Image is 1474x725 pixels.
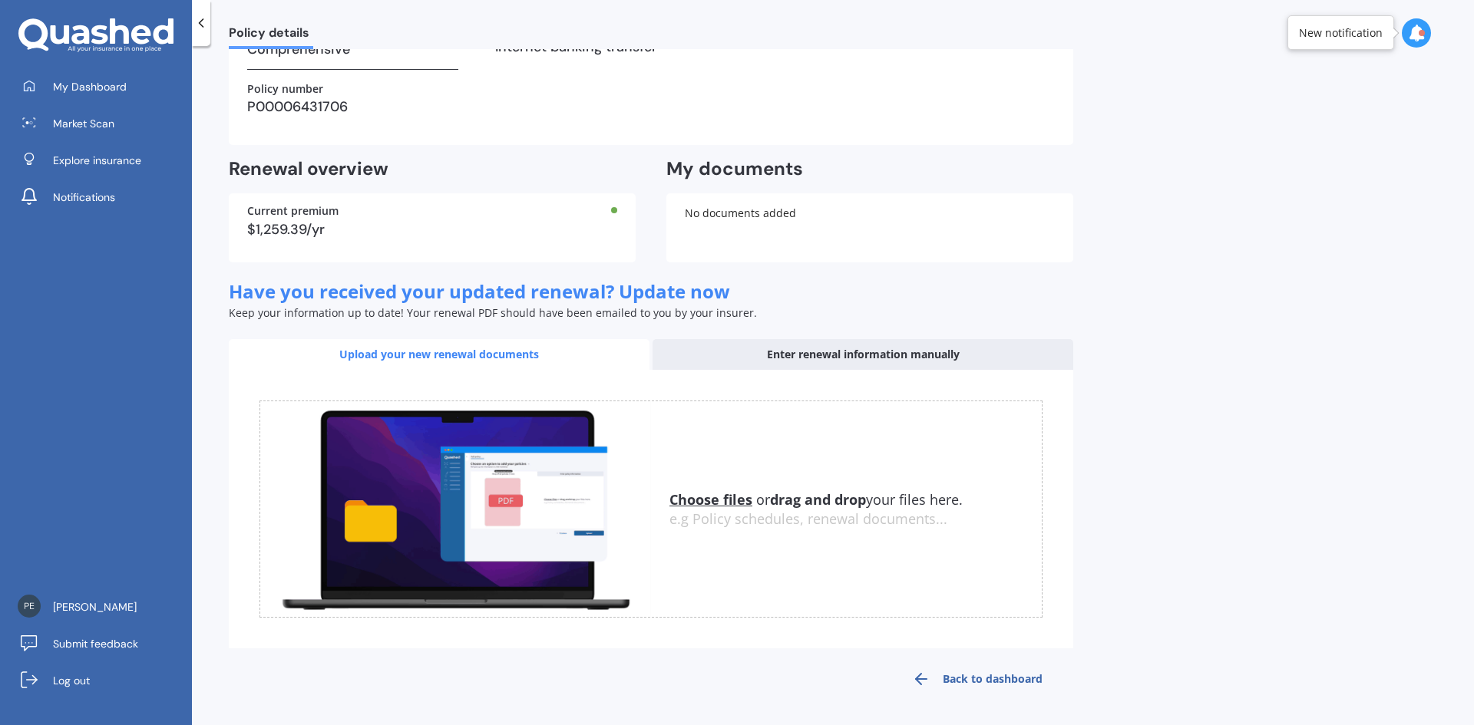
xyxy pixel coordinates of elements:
a: Submit feedback [12,628,192,659]
h3: P00006431706 [247,95,458,118]
div: $1,259.39/yr [247,222,617,236]
span: [PERSON_NAME] [53,599,137,615]
b: drag and drop [770,490,866,509]
span: Policy details [229,25,313,46]
a: Notifications [12,182,192,213]
a: Back to dashboard [881,661,1073,697]
span: Explore insurance [53,153,141,168]
a: Explore insurance [12,145,192,176]
img: 88d558fba12d597fbc29bc8cf84a65b8 [18,595,41,618]
div: No documents added [666,193,1073,262]
a: [PERSON_NAME] [12,592,192,622]
a: Log out [12,665,192,696]
span: or your files here. [669,490,963,509]
div: Upload your new renewal documents [229,339,649,370]
span: Log out [53,673,90,688]
span: Market Scan [53,116,114,131]
span: Submit feedback [53,636,138,651]
div: e.g Policy schedules, renewal documents... [669,511,1042,528]
label: Policy number [247,82,323,95]
div: Enter renewal information manually [653,339,1073,370]
a: Market Scan [12,108,192,139]
div: Current premium [247,206,617,216]
u: Choose files [669,490,752,509]
span: My Dashboard [53,79,127,94]
div: New notification [1299,25,1383,41]
a: My Dashboard [12,71,192,102]
span: Have you received your updated renewal? Update now [229,278,730,304]
h2: Renewal overview [229,157,636,181]
span: Notifications [53,189,115,205]
span: Keep your information up to date! Your renewal PDF should have been emailed to you by your insurer. [229,305,757,320]
h2: My documents [666,157,803,181]
img: upload.de96410c8ce839c3fdd5.gif [260,401,651,617]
